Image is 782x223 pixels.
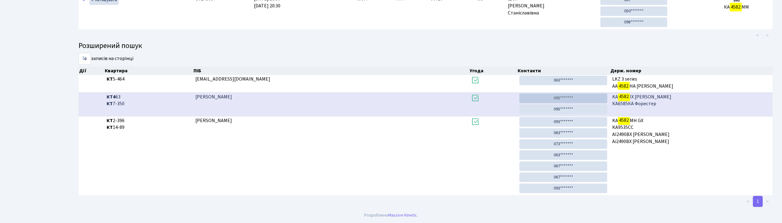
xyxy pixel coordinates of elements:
[107,117,113,124] b: КТ
[79,42,773,50] h4: Розширений пошук
[610,66,773,75] th: Держ. номер
[195,76,271,82] span: [EMAIL_ADDRESS][DOMAIN_NAME]
[195,94,232,100] span: [PERSON_NAME]
[193,66,469,75] th: ПІБ
[517,66,610,75] th: Контакти
[107,100,113,107] b: КТ
[107,94,190,108] span: 63 7-350
[79,53,133,65] label: записів на сторінці
[618,82,629,90] mark: 4582
[612,94,770,108] span: KA ІХ [PERSON_NAME] КА6585КА Форестер
[79,66,104,75] th: Дії
[618,116,630,125] mark: 4582
[107,117,190,131] span: 2-396 14-89
[104,66,193,75] th: Квартира
[730,3,742,11] mark: 4582
[79,53,91,65] select: записів на сторінці
[107,76,113,82] b: КТ
[612,117,770,145] span: KA MH GX KA9535CC AI2490BX [PERSON_NAME] Аі2490ВХ [PERSON_NAME]
[195,117,232,124] span: [PERSON_NAME]
[612,76,770,90] span: LKZ 3 series AA НА [PERSON_NAME]
[107,124,113,131] b: КТ
[753,196,763,207] a: 1
[469,66,517,75] th: Угода
[618,92,630,101] mark: 4582
[703,4,770,10] h5: КА ММ
[107,76,190,83] span: 5-464
[107,94,116,100] b: КТ4
[388,212,417,218] a: Massive Kinetic
[364,212,418,219] div: Розроблено .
